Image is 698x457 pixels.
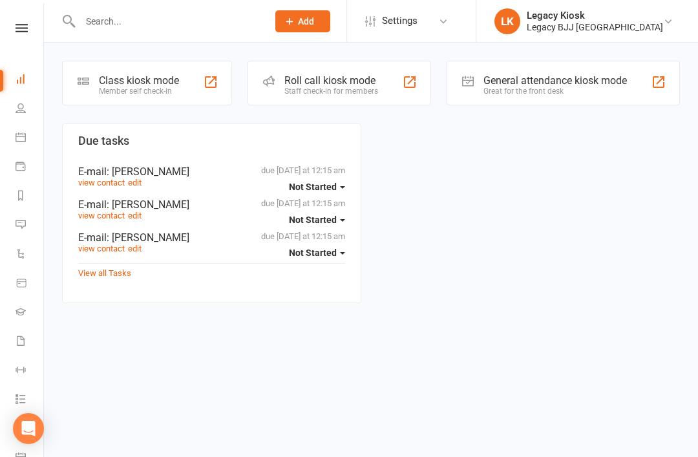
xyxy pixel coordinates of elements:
[16,95,45,124] a: People
[107,165,189,178] span: : [PERSON_NAME]
[99,74,179,87] div: Class kiosk mode
[78,231,345,244] div: E-mail
[298,16,314,27] span: Add
[16,182,45,211] a: Reports
[78,165,345,178] div: E-mail
[16,153,45,182] a: Payments
[289,208,345,231] button: Not Started
[99,87,179,96] div: Member self check-in
[527,21,663,33] div: Legacy BJJ [GEOGRAPHIC_DATA]
[128,178,142,187] a: edit
[527,10,663,21] div: Legacy Kiosk
[78,178,125,187] a: view contact
[78,198,345,211] div: E-mail
[16,270,45,299] a: Product Sales
[289,215,337,225] span: Not Started
[128,244,142,253] a: edit
[289,241,345,264] button: Not Started
[13,413,44,444] div: Open Intercom Messenger
[382,6,418,36] span: Settings
[107,231,189,244] span: : [PERSON_NAME]
[289,182,337,192] span: Not Started
[78,244,125,253] a: view contact
[107,198,189,211] span: : [PERSON_NAME]
[284,74,378,87] div: Roll call kiosk mode
[284,87,378,96] div: Staff check-in for members
[289,248,337,258] span: Not Started
[128,211,142,220] a: edit
[16,124,45,153] a: Calendar
[275,10,330,32] button: Add
[78,211,125,220] a: view contact
[78,268,131,278] a: View all Tasks
[483,87,627,96] div: Great for the front desk
[76,12,259,30] input: Search...
[494,8,520,34] div: LK
[289,175,345,198] button: Not Started
[483,74,627,87] div: General attendance kiosk mode
[78,134,345,147] h3: Due tasks
[16,66,45,95] a: Dashboard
